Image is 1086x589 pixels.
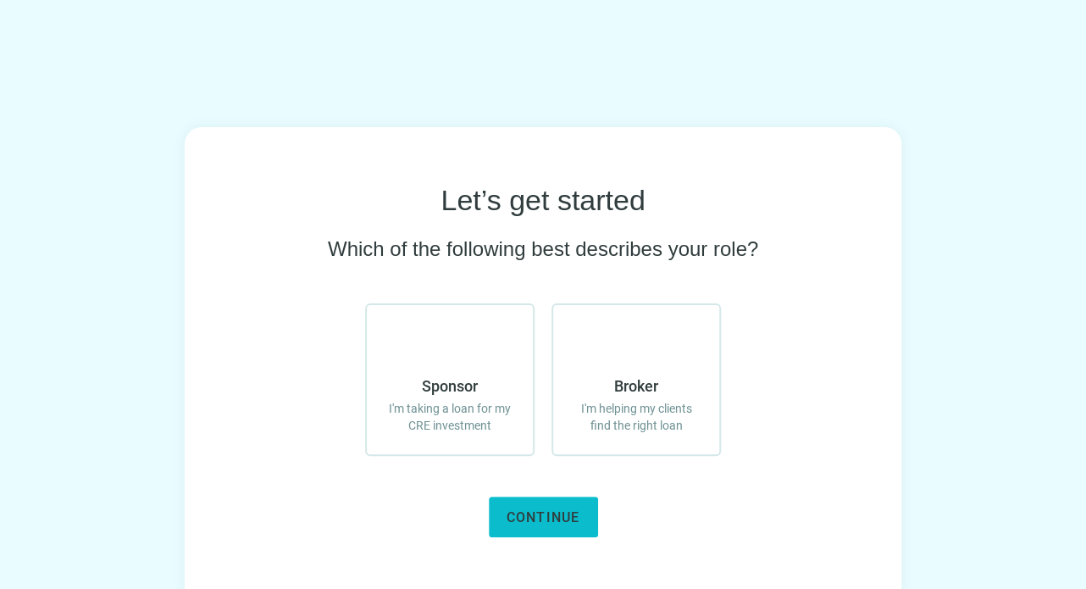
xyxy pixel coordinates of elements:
span: I'm helping my clients find the right loan [570,400,702,434]
span: Let’s get started [440,181,645,219]
span: I'm taking a loan for my CRE investment [384,400,516,434]
span: Continue [507,509,580,525]
span: Broker [614,376,658,397]
button: Continue [489,497,598,537]
span: Sponsor [422,376,478,397]
span: Which of the following best describes your role? [328,236,758,263]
